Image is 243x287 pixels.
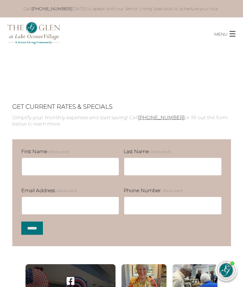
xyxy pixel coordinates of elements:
span: (Required) [149,149,171,154]
a: [PHONE_NUMBER] [31,6,72,11]
p: Simplify your monthly expenses and start saving! Call or fill out the form below to learn more. [12,115,231,127]
a: [PHONE_NUMBER] [138,115,185,120]
label: Last Name [124,148,171,155]
span: (Required) [55,188,77,193]
p: Call [DATE] to speak with our Senior Living Specialist to schedule your tour. [18,6,225,11]
span: (Required) [161,188,183,193]
a: Visit our ' . $platform_name . ' page [67,276,74,285]
label: Phone Number [124,187,183,194]
span: (Required) [48,149,69,154]
label: Email Address [21,187,77,194]
h2: GET CURRENT RATES & SPECIALS [12,103,231,110]
img: avatar [217,261,235,279]
p: MENU [214,31,227,38]
button: MENU [214,26,243,38]
img: The Glen Lake Oconee Home [7,22,60,44]
label: First Name [21,148,69,155]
